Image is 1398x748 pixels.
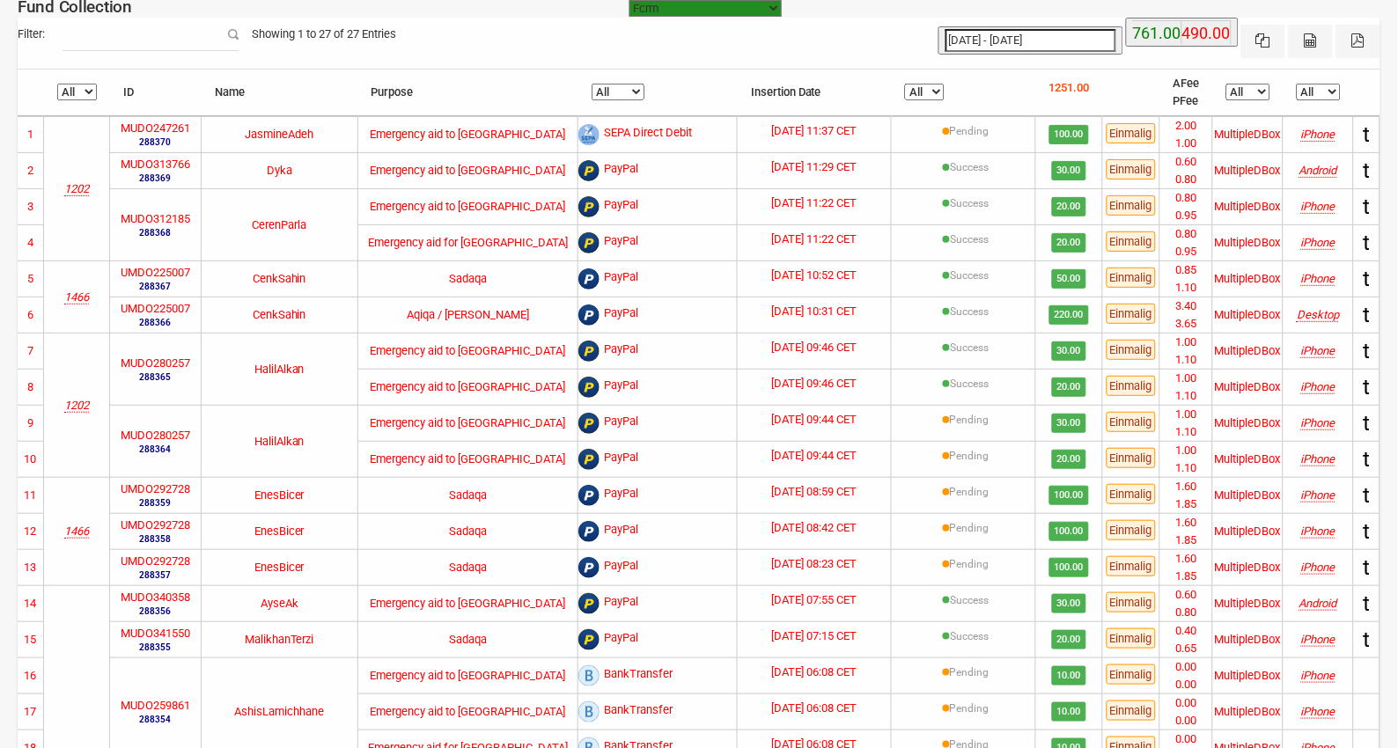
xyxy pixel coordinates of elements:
[604,593,638,614] span: PayPal
[604,521,638,542] span: PayPal
[1301,416,1335,429] i: Mozilla/5.0 (iPhone; CPU iPhone OS 17_3_1 like Mac OS X) AppleWebKit/605.1.15 (KHTML, like Gecko)...
[18,297,44,333] td: 6
[1301,669,1335,682] i: Mozilla/5.0 (iPhone; CPU iPhone OS 18_4 like Mac OS X) AppleWebKit/605.1.15 (KHTML, like Gecko) V...
[358,369,579,405] td: Emergency aid to [GEOGRAPHIC_DATA]
[1301,633,1335,646] i: Mozilla/5.0 (iPhone; CPU iPhone OS 18_6_2 like Mac OS X) AppleWebKit/605.1.15 (KHTML, like Gecko)...
[604,232,638,253] span: PayPal
[358,657,579,693] td: Emergency aid to [GEOGRAPHIC_DATA]
[121,480,190,498] label: UMDO292728
[1215,595,1281,612] div: MultipleDBox
[18,260,44,297] td: 5
[1160,423,1212,441] li: 1.10
[358,152,579,188] td: Emergency aid to [GEOGRAPHIC_DATA]
[1301,200,1335,213] i: Mozilla/5.0 (iPhone; CPU iPhone OS 18_6_2 like Mac OS X) AppleWebKit/605.1.15 (KHTML, like Gecko)...
[1364,555,1371,580] span: t
[1336,25,1380,58] button: Pdf
[121,210,190,228] label: MUDO312185
[1215,559,1281,576] div: MultipleDBox
[121,641,190,654] small: 288355
[1133,21,1181,46] label: 761.00
[772,664,857,681] label: [DATE] 06:08 CET
[604,629,638,650] span: PayPal
[950,376,989,392] label: Success
[64,290,89,304] i: UMUT Internationale Humanit�re Hilfe N�rnberg e.V.
[1160,351,1212,369] li: 1.10
[1301,128,1335,141] i: Mozilla/5.0 (iPhone; CPU iPhone OS 18_1_1 like Mac OS X) AppleWebKit/605.1.15 (KHTML, like Gecko)...
[604,304,638,326] span: PayPal
[772,158,857,176] label: [DATE] 11:29 CET
[772,194,857,212] label: [DATE] 11:22 CET
[772,411,857,429] label: [DATE] 09:44 CET
[121,589,190,606] label: MUDO340358
[358,621,579,657] td: Sadaqa
[18,441,44,477] td: 10
[1301,344,1335,357] i: Mozilla/5.0 (iPhone; CPU iPhone OS 17_3_1 like Mac OS X) AppleWebKit/605.1.15 (KHTML, like Gecko)...
[121,532,190,546] small: 288358
[358,224,579,260] td: Emergency aid for [GEOGRAPHIC_DATA]
[1160,117,1212,135] li: 2.00
[1160,297,1212,315] li: 3.40
[202,513,358,549] td: EnesBicer
[1107,628,1156,649] span: Einmalig
[604,160,638,181] span: PayPal
[1160,730,1212,748] li: 0.00
[1160,135,1212,152] li: 1.00
[1049,558,1090,577] span: 100.00
[18,657,44,693] td: 16
[1107,123,1156,143] span: Einmalig
[1107,484,1156,504] span: Einmalig
[121,568,190,582] small: 288357
[772,555,857,573] label: [DATE] 08:23 CET
[1052,269,1087,289] span: 50.00
[121,355,190,372] label: MUDO280257
[121,625,190,642] label: MUDO341550
[18,693,44,730] td: 17
[1160,261,1212,279] li: 0.85
[1364,519,1371,544] span: t
[202,260,358,297] td: CenkSahin
[121,443,190,456] small: 288364
[1215,523,1281,540] div: MultipleDBox
[772,267,857,284] label: [DATE] 10:52 CET
[1301,452,1335,466] i: Mozilla/5.0 (iPhone; CPU iPhone OS 17_3_1 like Mac OS X) AppleWebKit/605.1.15 (KHTML, like Gecko)...
[1160,568,1212,585] li: 1.85
[950,628,989,644] label: Success
[1160,532,1212,549] li: 1.85
[121,517,190,534] label: UMDO292728
[358,477,579,513] td: Sadaqa
[604,485,638,506] span: PayPal
[950,340,989,356] label: Success
[1052,197,1087,216] span: 20.00
[1049,79,1090,97] p: 1251.00
[1301,272,1335,285] i: Mozilla/5.0 (iPhone; CPU iPhone OS 18_6_2 like Mac OS X) AppleWebKit/605.1.15 (KHTML, like Gecko)...
[772,483,857,501] label: [DATE] 08:59 CET
[1160,478,1212,495] li: 1.60
[604,377,638,398] span: PayPal
[1364,375,1371,400] span: t
[202,405,358,477] td: HalilAlkan
[1289,25,1333,58] button: CSV
[18,333,44,369] td: 7
[64,182,89,195] i: Musaid e.V.
[1160,495,1212,513] li: 1.85
[950,159,989,175] label: Success
[358,188,579,224] td: Emergency aid to [GEOGRAPHIC_DATA]
[1215,162,1281,180] div: MultipleDBox
[358,513,579,549] td: Sadaqa
[604,701,673,722] span: BankTransfer
[1107,304,1156,324] span: Einmalig
[1174,92,1200,110] li: PFee
[1160,189,1212,207] li: 0.80
[1052,233,1087,253] span: 20.00
[1160,207,1212,224] li: 0.95
[1160,406,1212,423] li: 1.00
[1160,586,1212,604] li: 0.60
[772,303,857,320] label: [DATE] 10:31 CET
[202,477,358,513] td: EnesBicer
[772,122,857,140] label: [DATE] 11:37 CET
[202,333,358,405] td: HalilAlkan
[1107,195,1156,216] span: Einmalig
[1301,488,1335,502] i: Mozilla/5.0 (iPhone; CPU iPhone OS 18_6_2 like Mac OS X) AppleWebKit/605.1.15 (KHTML, like Gecko)...
[358,585,579,621] td: Emergency aid to [GEOGRAPHIC_DATA]
[1215,306,1281,324] div: MultipleDBox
